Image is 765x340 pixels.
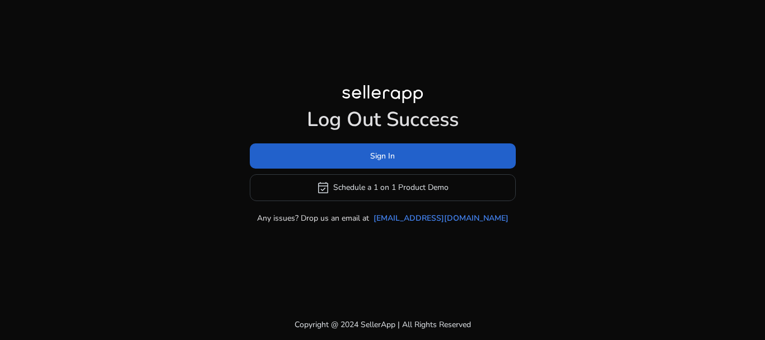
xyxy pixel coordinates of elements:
span: Sign In [370,150,395,162]
button: Sign In [250,143,516,169]
span: event_available [316,181,330,194]
a: [EMAIL_ADDRESS][DOMAIN_NAME] [374,212,509,224]
button: event_availableSchedule a 1 on 1 Product Demo [250,174,516,201]
h1: Log Out Success [250,108,516,132]
p: Any issues? Drop us an email at [257,212,369,224]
